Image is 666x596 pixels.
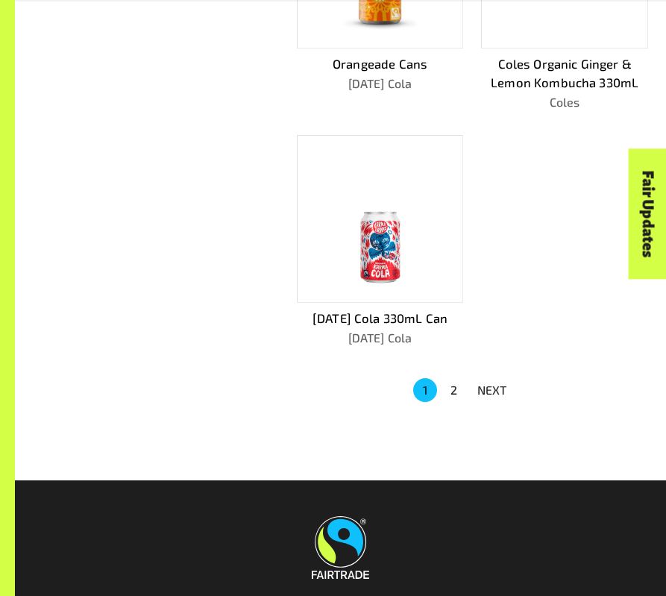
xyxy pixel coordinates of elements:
button: page 1 [413,378,437,402]
p: Orangeade Cans [297,54,464,73]
p: Coles Organic Ginger & Lemon Kombucha 330mL [481,54,648,92]
nav: pagination navigation [411,377,515,404]
a: [DATE] Cola 330mL Can[DATE] Cola [297,135,464,347]
p: [DATE] Cola [297,329,464,347]
p: NEXT [477,381,507,399]
p: [DATE] Cola [297,75,464,92]
button: Go to page 2 [442,378,465,402]
p: Coles [481,93,648,111]
img: Fairtrade Australia New Zealand logo [312,516,369,579]
p: [DATE] Cola 330mL Can [297,309,464,327]
button: NEXT [468,377,515,404]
